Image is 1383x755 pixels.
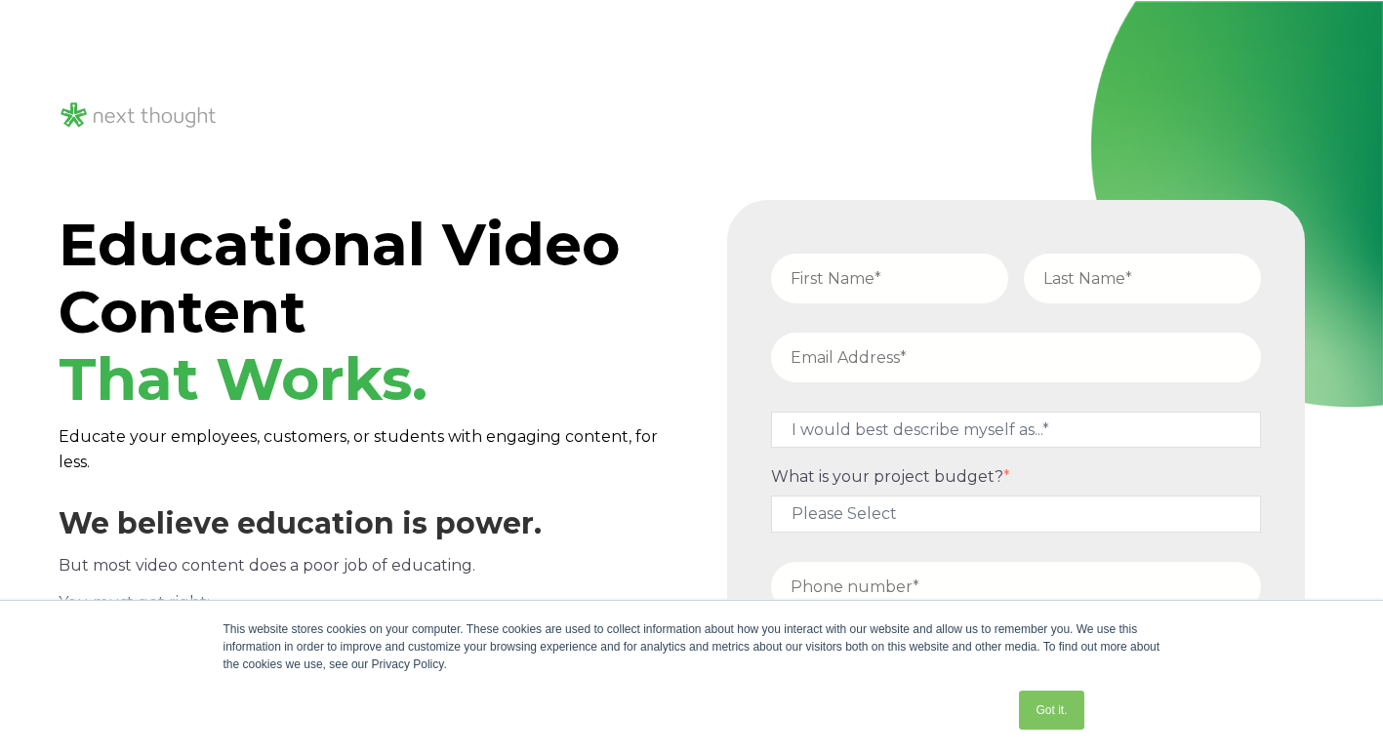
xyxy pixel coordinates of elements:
[771,333,1261,382] input: Email Address*
[1019,691,1083,730] a: Got it.
[224,620,1160,673] div: This website stores cookies on your computer. These cookies are used to collect information about...
[59,209,620,415] span: Educational Video Content
[59,343,427,415] span: That Works.
[59,506,675,541] h3: We believe education is power.
[59,99,219,132] img: NT_Logo_LightMode
[771,562,1261,612] input: Phone number*
[59,590,675,616] p: You must get right:
[59,427,658,471] span: Educate your employees, customers, or students with engaging content, for less.
[1024,254,1261,303] input: Last Name*
[59,553,675,578] p: But most video content does a poor job of educating.
[771,467,1003,486] span: What is your project budget?
[771,254,1008,303] input: First Name*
